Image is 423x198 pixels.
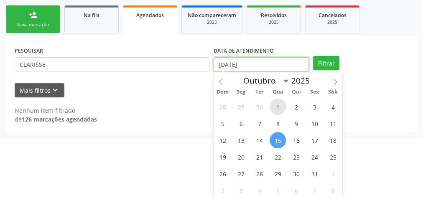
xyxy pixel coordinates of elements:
span: Cancelados [319,12,347,19]
span: Outubro 15, 2025 [270,132,286,148]
span: Outubro 4, 2025 [325,99,341,115]
span: Qua [269,89,287,95]
span: Não compareceram [188,12,236,19]
input: Year [289,75,317,86]
select: Month [239,75,289,86]
label: DATA DE ATENDIMENTO [214,44,274,57]
div: 2025 [311,19,353,25]
span: Outubro 31, 2025 [306,165,323,182]
span: Resolvidos [261,12,287,19]
span: Outubro 9, 2025 [288,115,304,132]
span: Outubro 7, 2025 [251,115,268,132]
span: Agendados [136,12,164,19]
div: Nova marcação [12,22,54,28]
span: Outubro 12, 2025 [214,132,231,148]
span: Outubro 30, 2025 [288,165,304,182]
span: Outubro 20, 2025 [233,149,249,165]
span: Outubro 6, 2025 [233,115,249,132]
i: keyboard_arrow_down [51,86,60,95]
span: Outubro 23, 2025 [288,149,304,165]
div: de [15,115,97,124]
span: Qui [287,89,306,95]
span: Sáb [324,89,342,95]
input: Selecione um intervalo [214,57,309,71]
span: Outubro 18, 2025 [325,132,341,148]
span: Setembro 30, 2025 [251,99,268,115]
button: Filtrar [313,56,339,70]
span: Novembro 1, 2025 [325,165,341,182]
span: Outubro 27, 2025 [233,165,249,182]
span: Setembro 29, 2025 [233,99,249,115]
span: Outubro 1, 2025 [270,99,286,115]
span: Outubro 5, 2025 [214,115,231,132]
div: 2025 [188,19,236,25]
span: Outubro 17, 2025 [306,132,323,148]
div: Nenhum item filtrado [15,106,97,115]
span: Outubro 8, 2025 [270,115,286,132]
button: Mais filtroskeyboard_arrow_down [15,83,64,98]
strong: 126 marcações agendadas [22,115,97,123]
span: Outubro 26, 2025 [214,165,231,182]
span: Outubro 14, 2025 [251,132,268,148]
input: Nome, CNS [15,57,209,71]
span: Sex [306,89,324,95]
div: person_add [28,10,38,20]
span: Outubro 13, 2025 [233,132,249,148]
span: Outubro 21, 2025 [251,149,268,165]
span: Outubro 24, 2025 [306,149,323,165]
label: PESQUISAR [15,44,43,57]
div: 2025 [253,19,295,25]
span: Outubro 2, 2025 [288,99,304,115]
span: Seg [232,89,250,95]
span: Ter [250,89,269,95]
span: Setembro 28, 2025 [214,99,231,115]
span: Outubro 11, 2025 [325,115,341,132]
span: Outubro 22, 2025 [270,149,286,165]
span: Outubro 3, 2025 [306,99,323,115]
span: Outubro 25, 2025 [325,149,341,165]
span: Outubro 29, 2025 [270,165,286,182]
span: Na fila [84,12,99,19]
span: Outubro 28, 2025 [251,165,268,182]
span: Outubro 19, 2025 [214,149,231,165]
span: Dom [214,89,232,95]
span: Outubro 16, 2025 [288,132,304,148]
span: Outubro 10, 2025 [306,115,323,132]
